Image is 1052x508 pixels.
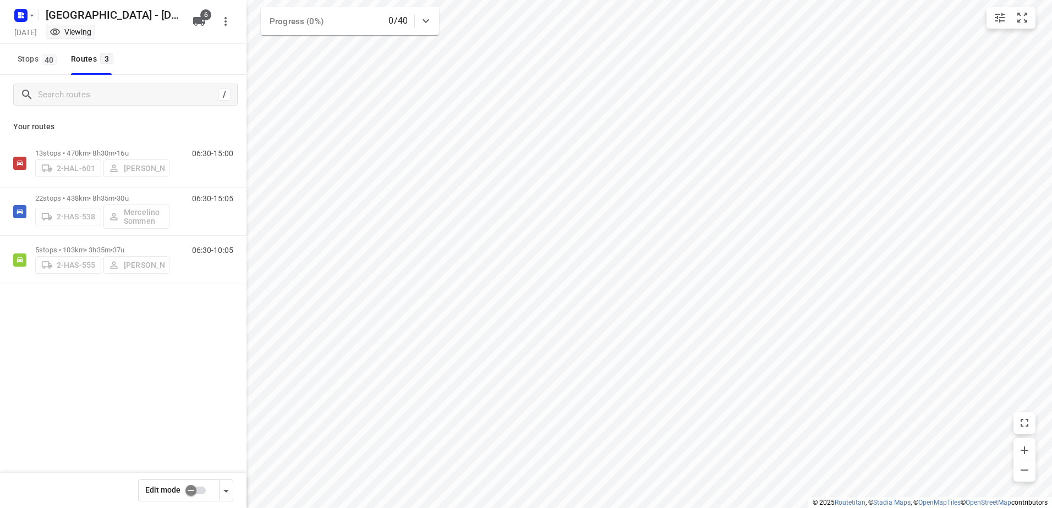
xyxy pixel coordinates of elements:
[18,52,60,66] span: Stops
[50,26,91,37] div: You are currently in view mode. To make any changes, go to edit project.
[200,9,211,20] span: 6
[192,246,233,255] p: 06:30-10:05
[192,149,233,158] p: 06:30-15:00
[966,499,1011,506] a: OpenStreetMap
[835,499,865,506] a: Routetitan
[100,53,113,64] span: 3
[270,16,324,26] span: Progress (0%)
[13,121,233,132] p: Your routes
[261,7,439,35] div: Progress (0%)0/40
[117,149,128,157] span: 16u
[215,10,237,32] button: More
[117,194,128,202] span: 30u
[813,499,1048,506] li: © 2025 , © , © © contributors
[38,86,218,103] input: Search routes
[188,10,210,32] button: 6
[987,7,1035,29] div: small contained button group
[111,246,113,254] span: •
[114,149,117,157] span: •
[42,54,57,65] span: 40
[35,246,169,254] p: 5 stops • 103km • 3h35m
[145,485,180,494] span: Edit mode
[71,52,117,66] div: Routes
[388,14,408,27] p: 0/40
[113,246,124,254] span: 37u
[220,483,233,497] div: Driver app settings
[114,194,117,202] span: •
[918,499,961,506] a: OpenMapTiles
[35,194,169,202] p: 22 stops • 438km • 8h35m
[218,89,231,101] div: /
[35,149,169,157] p: 13 stops • 470km • 8h30m
[192,194,233,203] p: 06:30-15:05
[873,499,911,506] a: Stadia Maps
